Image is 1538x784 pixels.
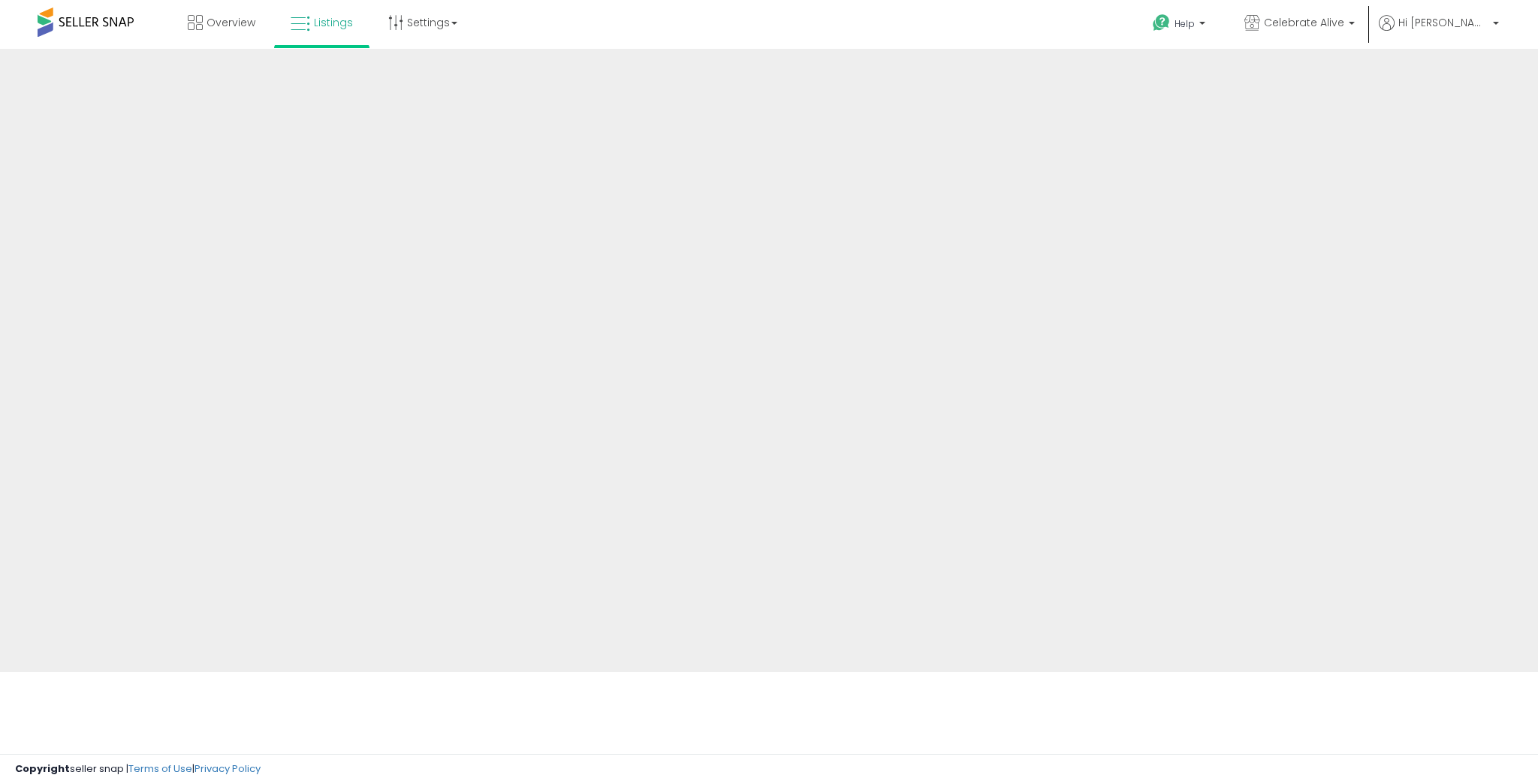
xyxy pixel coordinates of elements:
span: Celebrate Alive [1264,15,1344,30]
span: Help [1175,17,1195,30]
i: Get Help [1152,14,1171,32]
a: Hi [PERSON_NAME] [1379,15,1499,49]
span: Listings [314,15,353,30]
span: Overview [207,15,255,30]
span: Hi [PERSON_NAME] [1398,15,1488,30]
a: Help [1141,2,1220,49]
